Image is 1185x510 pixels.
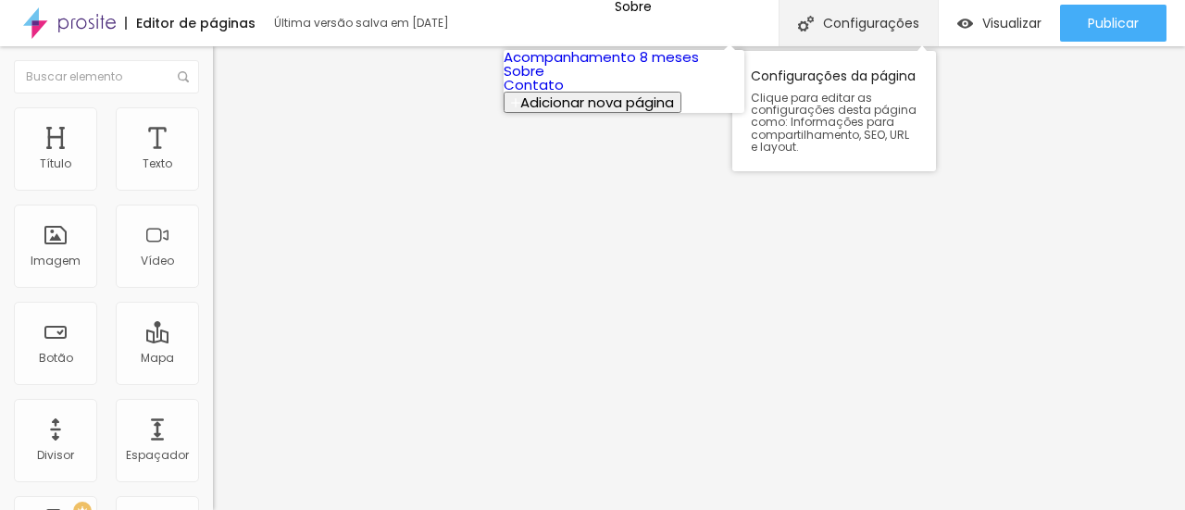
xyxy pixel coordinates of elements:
[40,157,71,170] div: Título
[31,255,81,267] div: Imagem
[957,16,973,31] img: view-1.svg
[504,92,681,113] button: Adicionar nova página
[939,5,1060,42] button: Visualizar
[126,449,189,462] div: Espaçador
[504,47,699,67] a: Acompanhamento 8 meses
[143,157,172,170] div: Texto
[751,92,917,153] span: Clique para editar as configurações desta página como: Informações para compartilhamento, SEO, UR...
[1060,5,1166,42] button: Publicar
[520,93,674,112] span: Adicionar nova página
[274,18,487,29] div: Última versão salva em [DATE]
[141,352,174,365] div: Mapa
[14,60,199,93] input: Buscar elemento
[732,51,936,171] div: Configurações da página
[1088,16,1139,31] span: Publicar
[178,71,189,82] img: Icone
[504,75,564,94] a: Contato
[141,255,174,267] div: Vídeo
[125,17,256,30] div: Editor de páginas
[504,61,544,81] a: Sobre
[213,46,1185,510] iframe: Editor
[798,16,814,31] img: Icone
[39,352,73,365] div: Botão
[37,449,74,462] div: Divisor
[982,16,1042,31] span: Visualizar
